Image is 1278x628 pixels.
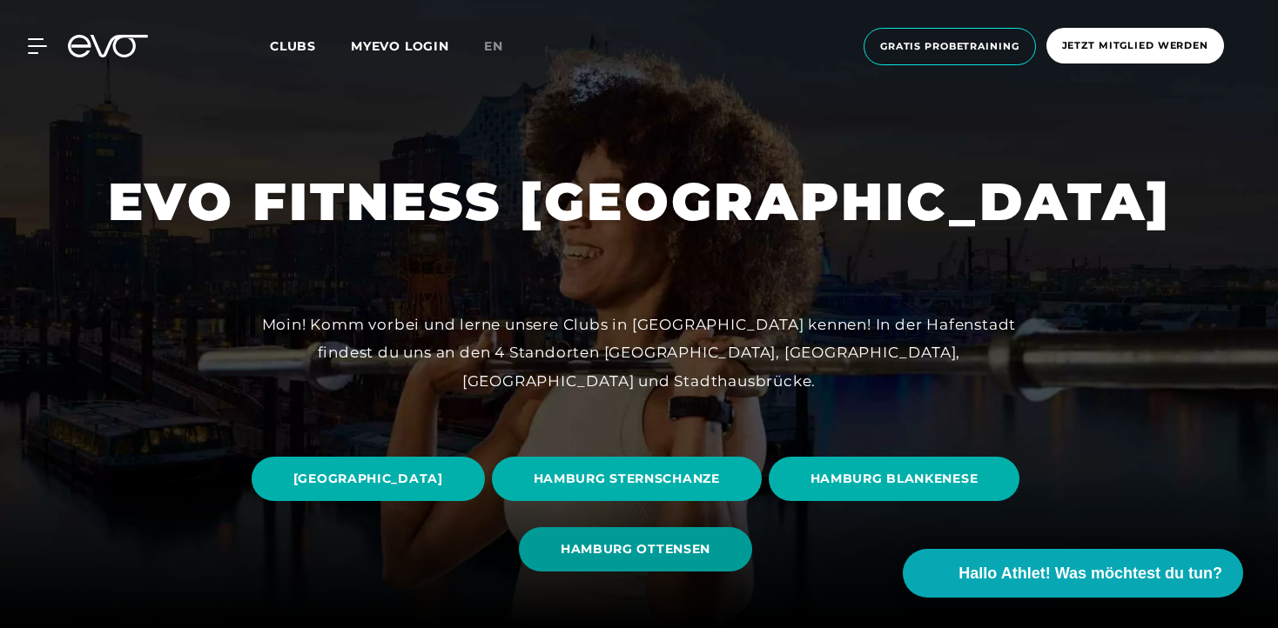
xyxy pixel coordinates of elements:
span: HAMBURG BLANKENESE [811,470,979,488]
span: Jetzt Mitglied werden [1062,38,1208,53]
span: HAMBURG OTTENSEN [561,540,710,558]
span: Hallo Athlet! Was möchtest du tun? [958,562,1222,585]
span: HAMBURG STERNSCHANZE [534,470,720,488]
a: Clubs [270,37,351,54]
span: [GEOGRAPHIC_DATA] [293,470,443,488]
span: Gratis Probetraining [880,39,1019,54]
span: en [484,38,503,54]
a: Jetzt Mitglied werden [1041,28,1229,65]
a: HAMBURG BLANKENESE [769,444,1027,514]
a: HAMBURG OTTENSEN [519,514,759,585]
a: HAMBURG STERNSCHANZE [492,444,769,514]
a: Gratis Probetraining [858,28,1041,65]
a: [GEOGRAPHIC_DATA] [252,444,492,514]
div: Moin! Komm vorbei und lerne unsere Clubs in [GEOGRAPHIC_DATA] kennen! In der Hafenstadt findest d... [247,311,1031,395]
button: Hallo Athlet! Was möchtest du tun? [903,549,1243,598]
h1: EVO FITNESS [GEOGRAPHIC_DATA] [108,168,1171,236]
a: en [484,37,524,57]
span: Clubs [270,38,316,54]
a: MYEVO LOGIN [351,38,449,54]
